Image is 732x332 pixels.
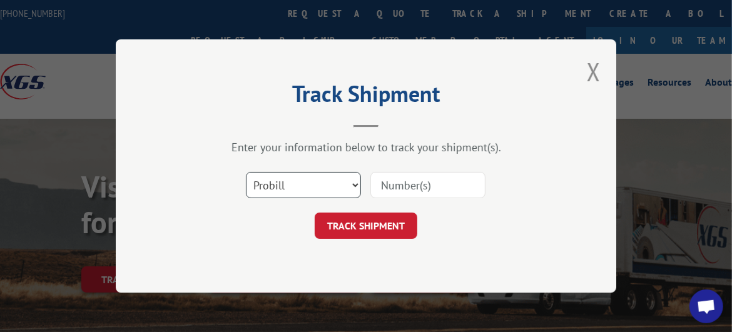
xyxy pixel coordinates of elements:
input: Number(s) [370,172,485,198]
div: Open chat [689,289,723,323]
div: Enter your information below to track your shipment(s). [178,140,554,154]
h2: Track Shipment [178,85,554,109]
button: TRACK SHIPMENT [315,213,417,239]
button: Close modal [587,55,601,88]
